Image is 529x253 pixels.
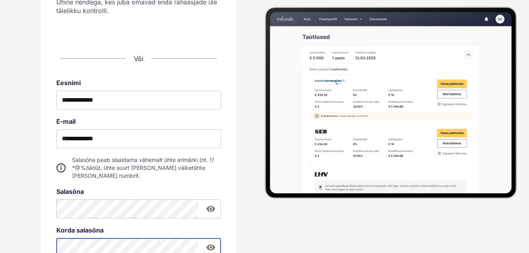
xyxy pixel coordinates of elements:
img: Example of score in phone [265,7,517,199]
label: Korda salasõna [56,226,221,234]
iframe: Sisselogimine Google'i nupu abil [72,22,206,39]
span: Või [134,55,143,63]
span: Salasõna peab sisaldama vähemalt ühte erimärki (nt. !?*@%õäöü), ühte suurt [PERSON_NAME] väiketäh... [72,156,221,180]
label: Salasõna [56,188,221,195]
label: Eesnimi [56,79,221,87]
label: E-mail [56,117,221,125]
